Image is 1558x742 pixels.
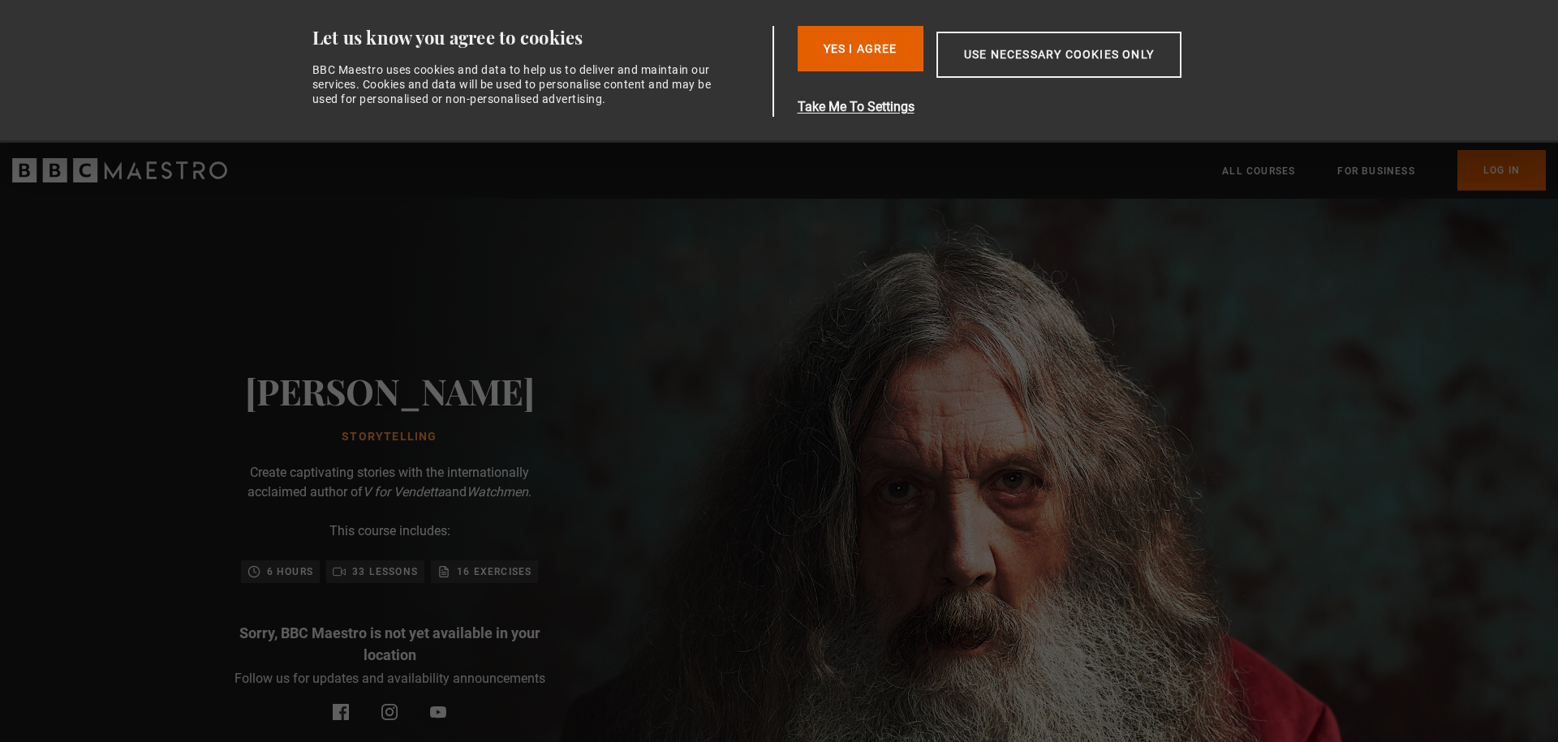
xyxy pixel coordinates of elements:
[936,32,1181,78] button: Use necessary cookies only
[312,26,767,49] div: Let us know you agree to cookies
[1222,163,1295,179] a: All Courses
[1457,150,1546,191] a: Log In
[798,26,923,71] button: Yes I Agree
[12,158,227,182] svg: BBC Maestro
[1222,150,1546,191] nav: Primary
[245,370,535,411] h2: [PERSON_NAME]
[329,521,450,541] p: This course includes:
[312,62,721,107] div: BBC Maestro uses cookies and data to help us to deliver and maintain our services. Cookies and da...
[227,622,552,666] p: Sorry, BBC Maestro is not yet available in your location
[352,564,418,580] p: 33 lessons
[227,463,552,502] p: Create captivating stories with the internationally acclaimed author of and .
[798,97,1259,117] button: Take Me To Settings
[467,484,528,500] i: Watchmen
[267,564,313,580] p: 6 hours
[1337,163,1414,179] a: For business
[457,564,532,580] p: 16 exercises
[245,431,535,444] h1: Storytelling
[235,669,545,688] p: Follow us for updates and availability announcements
[363,484,445,500] i: V for Vendetta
